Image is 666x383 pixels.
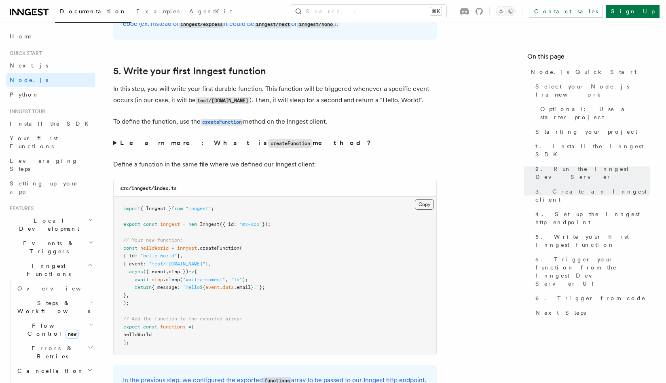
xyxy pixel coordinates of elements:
span: Node.js Quick Start [531,68,636,76]
button: Errors & Retries [14,341,95,364]
span: Examples [136,8,180,15]
a: Examples [131,2,184,22]
span: Flow Control [14,322,89,338]
span: await [135,277,149,282]
span: ]; [123,340,129,345]
span: 6. Trigger from code [535,294,646,302]
span: inngest [160,221,180,227]
span: functions [160,324,186,330]
span: Home [10,32,32,40]
code: inngest/hono [297,21,334,28]
span: Node.js [10,77,48,83]
span: 1. Install the Inngest SDK [535,142,650,158]
span: "1s" [231,277,242,282]
span: Leveraging Steps [10,158,78,172]
a: 5. Trigger your function from the Inngest Dev Server UI [532,252,650,291]
span: Overview [17,285,101,292]
span: 3. Create an Inngest client [535,187,650,204]
span: inngest [177,245,197,251]
span: async [129,269,143,274]
span: Your first Functions [10,135,58,149]
span: { id [123,253,135,259]
a: Documentation [55,2,131,23]
span: Select your Node.js framework [535,82,650,99]
a: Node.js Quick Start [527,65,650,79]
a: Select your Node.js framework [532,79,650,102]
span: Python [10,91,39,98]
span: const [143,324,157,330]
a: Next Steps [532,305,650,320]
a: 1. Install the Inngest SDK [532,139,650,162]
span: Inngest tour [6,108,45,115]
span: from [171,206,183,211]
button: Cancellation [14,364,95,378]
p: Define a function in the same file where we defined our Inngest client: [113,159,437,170]
button: Search...⌘K [291,5,446,18]
span: } [123,293,126,298]
span: .email [234,284,251,290]
span: Install the SDK [10,120,93,127]
a: 5. Write your first Inngest function [532,229,650,252]
span: // Add the function to the exported array: [123,316,242,322]
span: "test/[DOMAIN_NAME]" [149,261,205,267]
span: { Inngest } [140,206,171,211]
span: const [123,245,137,251]
a: 6. Trigger from code [532,291,650,305]
span: "inngest" [186,206,211,211]
button: Copy [415,199,434,210]
span: : [135,253,137,259]
span: step [152,277,163,282]
h4: On this page [527,52,650,65]
span: Local Development [6,217,88,233]
span: return [135,284,152,290]
span: Inngest [200,221,220,227]
span: 2. Run the Inngest Dev Server [535,165,650,181]
span: helloWorld [140,245,169,251]
button: Flow Controlnew [14,318,95,341]
span: , [180,253,183,259]
span: Quick start [6,50,42,57]
span: } [251,284,254,290]
span: import [123,206,140,211]
a: 3. Create an Inngest client [532,184,650,207]
a: 5. Write your first Inngest function [113,65,266,77]
span: }; [259,284,265,290]
span: const [143,221,157,227]
a: createFunction [201,118,243,125]
a: 4. Set up the Inngest http endpoint [532,207,650,229]
code: inngest/next [254,21,291,28]
a: Optional: Use a starter project [537,102,650,124]
span: , [126,293,129,298]
span: 4. Set up the Inngest http endpoint [535,210,650,226]
span: ( [239,245,242,251]
span: = [171,245,174,251]
span: `Hello [183,284,200,290]
span: , [208,261,211,267]
span: = [183,221,186,227]
span: export [123,221,140,227]
span: Starting your project [535,128,637,136]
a: Setting up your app [6,176,95,199]
span: Optional: Use a starter project [540,105,650,121]
a: Next.js [6,58,95,73]
span: new [188,221,197,227]
p: To define the function, use the method on the Inngest client. [113,116,437,128]
kbd: ⌘K [430,7,442,15]
span: new [66,330,79,339]
a: Leveraging Steps [6,154,95,176]
a: Overview [14,281,95,296]
span: Setting up your app [10,180,79,195]
span: = [188,324,191,330]
span: ); [242,277,248,282]
button: Steps & Workflows [14,296,95,318]
span: { message [152,284,177,290]
a: Python [6,87,95,102]
a: Node.js [6,73,95,87]
a: 2. Run the Inngest Dev Server [532,162,650,184]
span: AgentKit [189,8,232,15]
a: Your first Functions [6,131,95,154]
span: Inngest Functions [6,262,87,278]
code: src/inngest/index.ts [120,185,177,191]
span: Errors & Retries [14,344,88,360]
button: Local Development [6,213,95,236]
